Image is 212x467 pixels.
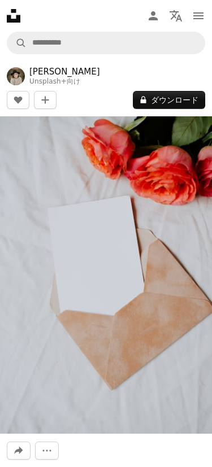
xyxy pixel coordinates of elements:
button: その他のアクション [35,442,59,460]
button: いいね！ [7,91,29,109]
div: 向け [29,77,100,86]
a: ホーム — Unsplash [7,9,20,23]
button: ダウンロード [133,91,205,109]
button: このビジュアルを共有する [7,442,31,460]
form: サイト内でビジュアルを探す [7,32,205,54]
button: Unsplashで検索する [7,32,27,54]
a: ログイン / 登録する [142,5,165,27]
a: Unsplash+ [29,77,67,85]
button: 言語 [165,5,187,27]
a: [PERSON_NAME] [29,66,100,77]
img: Kateryna Hliznitsovaのプロフィールを見る [7,67,25,85]
button: コレクションに追加する [34,91,57,109]
button: メニュー [187,5,210,27]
